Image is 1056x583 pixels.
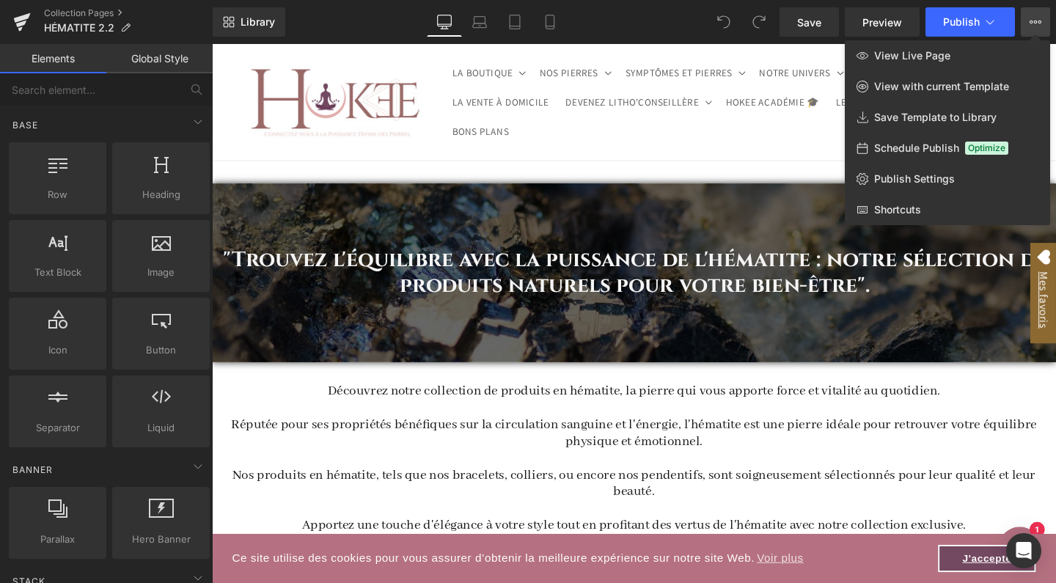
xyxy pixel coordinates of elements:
[244,76,321,107] a: BONS PLANS
[497,7,532,37] a: Tablet
[253,85,312,98] span: BONS PLANS
[965,142,1008,155] span: Optimize
[13,187,102,202] span: Row
[874,49,950,62] span: View Live Page
[21,392,868,427] span: Réputée pour ses propriétés bénéfiques sur la circulation sanguine et l'énergie, l'hématite est u...
[44,7,213,19] a: Collection Pages
[253,23,317,37] span: LA BOUTIQUE
[874,111,997,124] span: Save Template to Library
[213,7,285,37] a: New Library
[656,54,696,67] span: LE BLOG
[426,15,567,45] summary: SYMPTÔMES ET PIERRES
[22,444,866,480] span: Nos produits en hématite, tels que nos bracelets, colliers, ou encore nos pendentifs, sont soigne...
[117,342,205,358] span: Button
[44,22,114,34] span: HÉMATITE 2.2
[576,23,650,37] span: NOTRE UNIVERS
[244,45,363,76] a: LA VENTE À DOMICILE
[13,342,102,358] span: Icon
[759,45,791,77] summary: Recherche
[861,209,887,314] a: Open Wishlist
[845,7,920,37] a: Preview
[95,497,793,515] span: Apportez une touche d'élégance à votre style tout en profitant des vertus de l'hématite avec notr...
[11,118,40,132] span: Base
[106,44,213,73] a: Global Style
[540,54,639,67] span: HOKEE ACADÉMIE 🎓
[117,187,205,202] span: Heading
[874,142,959,155] span: Schedule Publish
[11,463,54,477] span: Banner
[117,265,205,280] span: Image
[122,356,766,374] span: Découvrez notre collection de produits en hématite, la pierre qui vous apporte force et vitalité ...
[8,214,882,267] h1: "Trouvez l'équilibre avec la puissance de l'hématite : notre sélection de produits naturels pour ...
[363,45,532,76] summary: DEVENEZ LITHO'CONSEILLÈRE
[864,232,885,307] span: Mes favoris
[532,7,568,37] a: Mobile
[244,15,337,45] summary: LA BOUTIQUE
[117,532,205,547] span: Hero Banner
[648,45,705,76] a: LE BLOG
[336,15,426,45] summary: NOS PIERRES
[40,23,224,99] img: Hokee Minéraux
[241,15,275,29] span: Library
[874,80,1009,93] span: View with current Template
[462,7,497,37] a: Laptop
[13,532,102,547] span: Parallax
[372,54,512,67] span: DEVENEZ LITHO'CONSEILLÈRE
[874,203,921,216] span: Shortcuts
[744,7,774,37] button: Redo
[532,45,648,76] a: HOKEE ACADÉMIE 🎓
[345,23,406,37] span: NOS PIERRES
[117,420,205,436] span: Liquid
[874,172,955,186] span: Publish Settings
[253,54,354,67] span: LA VENTE À DOMICILE
[567,15,670,45] summary: NOTRE UNIVERS
[427,7,462,37] a: Desktop
[709,7,738,37] button: Undo
[13,265,102,280] span: Text Block
[797,15,821,30] span: Save
[435,23,547,37] span: SYMPTÔMES ET PIERRES
[943,16,980,28] span: Publish
[1021,7,1050,37] button: View Live PageView with current TemplateSave Template to LibrarySchedule PublishOptimizePublish S...
[13,420,102,436] span: Separator
[862,15,902,30] span: Preview
[925,7,1015,37] button: Publish
[1006,533,1041,568] div: Open Intercom Messenger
